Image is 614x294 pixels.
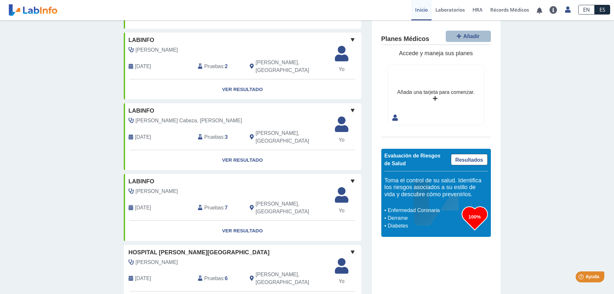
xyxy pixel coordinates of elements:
b: 2 [225,64,228,69]
a: Ver Resultado [124,221,361,241]
span: HRA [473,6,482,13]
li: Diabetes [386,222,462,230]
span: Lefebre Fernandez, Amedee [136,259,178,266]
span: Añadir [463,34,480,39]
span: 2020-08-14 [135,133,151,141]
span: Ponce, PR [256,271,327,286]
span: Ponce, PR [256,59,327,74]
span: Ponce, PR [256,200,327,216]
span: Hospital [PERSON_NAME][GEOGRAPHIC_DATA] [129,248,270,257]
span: 2020-07-13 [135,204,151,212]
span: Reyes Cabeza, Victor [136,117,242,125]
h5: Toma el control de su salud. Identifica los riesgos asociados a su estilo de vida y descubre cómo... [385,177,488,198]
span: Corica Guinle, Alberto [136,188,178,195]
span: 2020-08-19 [135,63,151,70]
span: labinfo [129,106,154,115]
span: Yo [331,278,352,285]
span: Ponce, PR [256,129,327,145]
a: Resultados [451,154,488,165]
span: labinfo [129,36,154,45]
b: 3 [225,134,228,140]
span: Accede y maneja sus planes [399,50,473,56]
span: Yo [331,207,352,215]
span: Evaluación de Riesgos de Salud [385,153,441,166]
span: Corica Guinle, Alberto [136,46,178,54]
span: Pruebas [204,63,223,70]
span: labinfo [129,177,154,186]
a: Ver Resultado [124,150,361,170]
h3: 100% [462,213,488,221]
span: 2025-09-24 [135,275,151,282]
span: Yo [331,136,352,144]
div: Añada una tarjeta para comenzar. [397,88,474,96]
span: Pruebas [204,275,223,282]
iframe: Help widget launcher [557,269,607,287]
a: EN [578,5,595,15]
a: Ver Resultado [124,79,361,100]
div: : [193,59,245,74]
b: 7 [225,205,228,210]
li: Enfermedad Coronaria [386,207,462,214]
span: Pruebas [204,204,223,212]
span: Yo [331,66,352,73]
a: ES [595,5,610,15]
span: Pruebas [204,133,223,141]
b: 6 [225,276,228,281]
div: : [193,129,245,145]
div: : [193,271,245,286]
li: Derrame [386,214,462,222]
h4: Planes Médicos [381,35,429,43]
button: Añadir [446,31,491,42]
div: : [193,200,245,216]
